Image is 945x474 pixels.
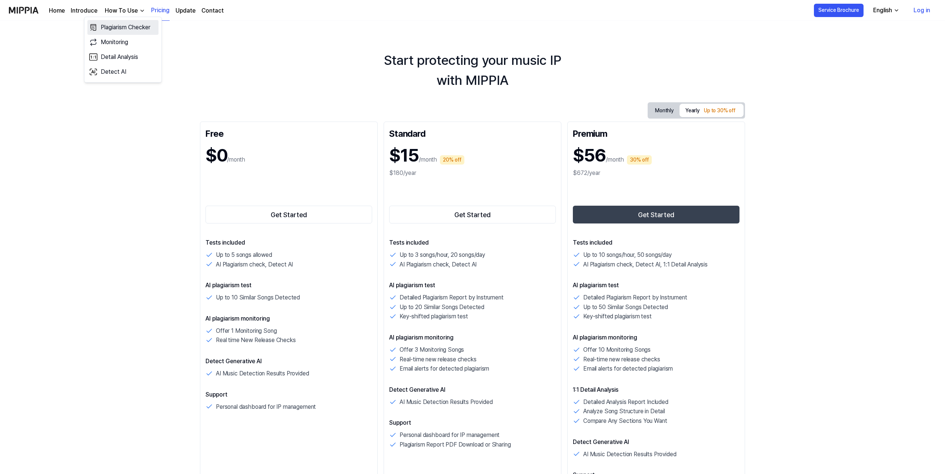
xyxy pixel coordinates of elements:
p: Email alerts for detected plagiarism [583,364,673,374]
button: Service Brochure [814,4,864,17]
p: AI plagiarism test [206,281,372,290]
p: Detailed Analysis Report Included [583,397,668,407]
p: AI plagiarism test [573,281,739,290]
a: Contact [201,6,224,15]
p: AI plagiarism monitoring [389,333,556,342]
button: Get Started [206,206,372,223]
p: Analyze Song Structure in Detail [583,407,665,416]
a: Get Started [573,204,739,225]
p: Offer 3 Monitoring Songs [400,345,464,355]
div: 30% off [627,155,652,165]
p: Up to 10 songs/hour, 50 songs/day [583,250,672,260]
p: Offer 10 Monitoring Songs [583,345,651,355]
a: Detail Analysis [87,50,158,64]
p: 1:1 Detail Analysis [573,385,739,394]
p: Detailed Plagiarism Report by Instrument [400,293,504,302]
a: Get Started [389,204,556,225]
a: Detect AI [87,64,158,79]
a: Introduce [71,6,97,15]
a: Update [176,6,196,15]
a: Monitoring [87,35,158,50]
a: Get Started [206,204,372,225]
p: /month [606,155,624,164]
p: Support [206,390,372,399]
p: AI Music Detection Results Provided [216,369,309,378]
a: Home [49,6,65,15]
p: Email alerts for detected plagiarism [400,364,489,374]
p: Personal dashboard for IP management [216,402,316,412]
button: Yearly [679,104,744,117]
p: Up to 20 Similar Songs Detected [400,302,484,312]
h1: $0 [206,142,227,169]
p: AI Plagiarism check, Detect AI [400,260,477,269]
p: AI Music Detection Results Provided [400,397,492,407]
div: Up to 30% off [702,105,738,116]
p: Up to 3 songs/hour, 20 songs/day [400,250,485,260]
a: Plagiarism Checker [87,20,158,35]
a: Pricing [151,0,170,21]
button: English [867,3,904,18]
p: Detailed Plagiarism Report by Instrument [583,293,687,302]
p: Tests included [573,238,739,247]
p: Detect Generative AI [573,438,739,447]
div: Standard [389,127,556,139]
p: AI plagiarism monitoring [206,314,372,323]
div: Premium [573,127,739,139]
p: Real time New Release Checks [216,335,296,345]
img: down [139,8,145,14]
h1: $15 [389,142,419,169]
p: /month [419,155,437,164]
p: AI Plagiarism check, Detect AI [216,260,293,269]
p: Detect Generative AI [206,357,372,366]
div: $672/year [573,169,739,178]
p: Up to 5 songs allowed [216,250,272,260]
p: Real-time new release checks [583,355,660,364]
button: Monthly [649,104,679,117]
button: How To Use [103,6,145,15]
h1: $56 [573,142,606,169]
p: Key-shifted plagiarism test [583,312,652,321]
div: 20% off [440,155,464,165]
p: Compare Any Sections You Want [583,416,667,426]
p: Real-time new release checks [400,355,477,364]
p: Key-shifted plagiarism test [400,312,468,321]
p: Tests included [389,238,556,247]
p: Offer 1 Monitoring Song [216,326,277,336]
button: Get Started [573,206,739,223]
p: Personal dashboard for IP management [400,430,500,440]
div: $180/year [389,169,556,178]
p: Support [389,418,556,427]
p: AI Music Detection Results Provided [583,450,676,459]
button: Get Started [389,206,556,223]
p: Detect Generative AI [389,385,556,394]
p: Tests included [206,238,372,247]
div: How To Use [103,6,139,15]
div: English [872,6,894,15]
p: AI plagiarism test [389,281,556,290]
p: Plagiarism Report PDF Download or Sharing [400,440,511,450]
p: Up to 50 Similar Songs Detected [583,302,668,312]
p: Up to 10 Similar Songs Detected [216,293,300,302]
p: AI Plagiarism check, Detect AI, 1:1 Detail Analysis [583,260,708,269]
p: AI plagiarism monitoring [573,333,739,342]
p: /month [227,155,245,164]
div: Free [206,127,372,139]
